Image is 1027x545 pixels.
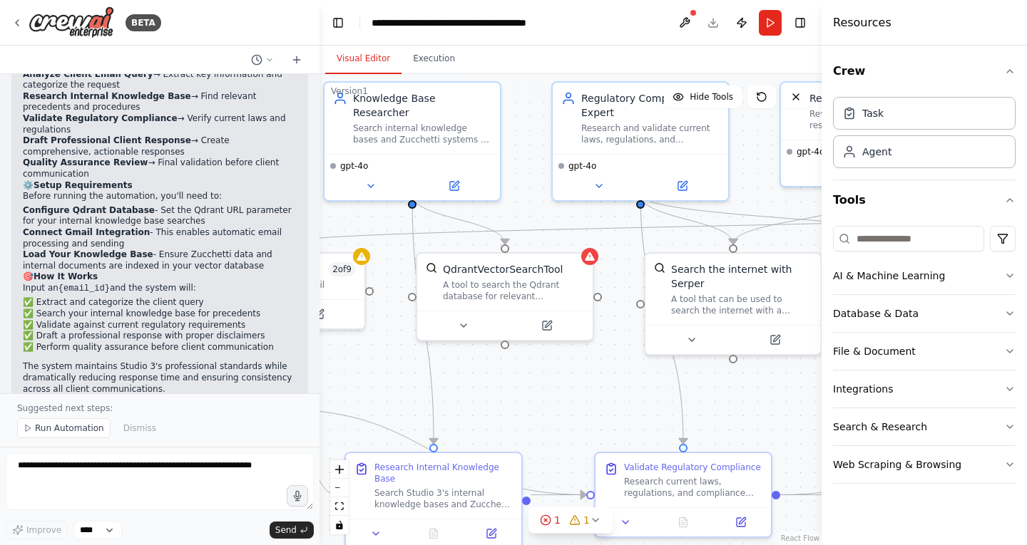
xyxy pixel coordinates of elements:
[581,123,720,145] div: Research and validate current laws, regulations, and compliance requirements related to {query_to...
[275,524,297,536] span: Send
[726,194,876,244] g: Edge from 701d57c3-5305-49c8-bf7e-b5a6b5243fe3 to 69f74db9-2327-49c9-8527-eb8a48ca15de
[23,342,297,353] li: ✅ Perform quality assurance before client communication
[531,488,836,502] g: Edge from 2d2bedd9-3c4c-44dc-b408-6e743b12ea81 to 6ae21f38-a748-49a8-a320-c14ba55cc21d
[331,85,368,97] div: Version 1
[270,521,314,539] button: Send
[188,252,366,330] div: Gmail2of9Integrate with your Gmail
[23,113,178,123] strong: Validate Regulatory Compliance
[328,13,348,33] button: Hide left sidebar
[353,91,491,120] div: Knowledge Base Researcher
[506,317,587,334] button: Open in side panel
[34,180,133,190] strong: Setup Requirements
[116,418,163,438] button: Dismiss
[551,81,730,202] div: Regulatory Compliance ExpertResearch and validate current laws, regulations, and compliance requi...
[126,14,161,31] div: BETA
[340,160,368,172] span: gpt-4o
[287,485,308,507] button: Click to speak your automation idea
[443,262,563,276] div: QdrantVectorSearchTool
[671,262,812,291] div: Search the internet with Serper
[833,51,1016,91] button: Crew
[833,220,1016,495] div: Tools
[330,460,349,534] div: React Flow controls
[581,91,720,120] div: Regulatory Compliance Expert
[790,13,810,33] button: Hide right sidebar
[568,160,596,172] span: gpt-4o
[323,81,501,202] div: Knowledge Base ResearcherSearch internal knowledge bases and Zucchetti systems to find relevant p...
[833,14,891,31] h4: Resources
[644,252,822,355] div: SerperDevToolSearch the internet with SerperA tool that can be used to search the internet with a...
[23,271,297,283] h2: 🎯
[23,191,297,202] p: Before running the automation, you'll need to:
[833,180,1016,220] button: Tools
[330,479,349,497] button: zoom out
[374,487,513,510] div: Search Studio 3's internal knowledge bases and Zucchetti systems for relevant information related...
[862,106,884,120] div: Task
[23,297,297,308] li: ✅ Extract and categorize the client query
[330,460,349,479] button: zoom in
[23,227,297,249] li: - This enables automatic email processing and sending
[405,194,441,444] g: Edge from 30cc3d0c-6daa-40da-805c-ca2d812db914 to 2d2bedd9-3c4c-44dc-b408-6e743b12ea81
[833,257,1016,294] button: AI & Machine Learning
[642,177,722,194] button: Open in side panel
[23,205,155,215] strong: Configure Qdrant Database
[328,262,356,276] span: Number of enabled actions
[833,91,1016,180] div: Crew
[34,271,98,281] strong: How It Works
[583,513,590,527] span: 1
[29,6,114,38] img: Logo
[654,262,665,274] img: SerperDevTool
[23,69,297,91] li: → Extract key information and categorize the request
[23,320,297,331] li: ✅ Validate against current regulatory requirements
[23,69,153,79] strong: Analyze Client Email Query
[23,205,297,227] li: - Set the Qdrant URL parameter for your internal knowledge base searches
[374,462,513,484] div: Research Internal Knowledge Base
[23,308,297,320] li: ✅ Search your internal knowledge base for precedents
[330,497,349,516] button: fit view
[23,113,297,135] li: → Verify current laws and regulations
[624,462,761,473] div: Validate Regulatory Compliance
[405,194,512,244] g: Edge from 30cc3d0c-6daa-40da-805c-ca2d812db914 to 24e03495-4a40-45ae-bd5d-c3ed6a0a68f2
[671,294,812,316] div: A tool that can be used to search the internet with a search_query. Supports different search typ...
[123,422,156,434] span: Dismiss
[780,81,958,187] div: Response Quality ValidatorReview and validate drafted responses for accuracy, completeness, and c...
[17,403,302,414] p: Suggested next steps:
[35,422,104,434] span: Run Automation
[716,514,765,531] button: Open in side panel
[528,507,613,534] button: 11
[372,16,532,30] nav: breadcrumb
[17,418,111,438] button: Run Automation
[594,452,772,538] div: Validate Regulatory ComplianceResearch current laws, regulations, and compliance requirements fro...
[58,284,110,294] code: {email_id}
[23,249,153,259] strong: Load Your Knowledge Base
[23,283,297,295] p: Input an and the system will:
[809,108,948,131] div: Review and validate drafted responses for accuracy, completeness, and compliance, cross-checking ...
[426,262,437,274] img: QdrantVectorSearchTool
[23,180,297,192] h2: ⚙️
[23,227,150,237] strong: Connect Gmail Integration
[735,331,815,348] button: Open in side panel
[416,252,594,341] div: QdrantVectorSearchToolQdrantVectorSearchToolA tool to search the Qdrant database for relevant inf...
[624,476,762,499] div: Research current laws, regulations, and compliance requirements from authoritative sources that a...
[833,295,1016,332] button: Database & Data
[353,123,491,145] div: Search internal knowledge bases and Zucchetti systems to find relevant precedents, procedures, an...
[653,514,714,531] button: No output available
[402,44,466,74] button: Execution
[23,361,297,395] p: The system maintains Studio 3's professional standards while dramatically reducing response time ...
[26,524,61,536] span: Improve
[797,146,824,157] span: gpt-4o
[690,91,733,103] span: Hide Tools
[833,333,1016,370] button: File & Document
[833,370,1016,408] button: Integrations
[833,446,1016,483] button: Web Scraping & Browsing
[781,534,819,542] a: React Flow attribution
[633,194,690,444] g: Edge from a0fec6de-15d8-4968-b353-102f01917577 to f7dce043-3799-4d05-bed6-fdc8504cceab
[664,85,742,108] button: Hide Tools
[414,177,494,194] button: Open in side panel
[6,521,68,539] button: Improve
[23,135,191,145] strong: Draft Professional Client Response
[23,331,297,342] li: ✅ Draft a professional response with proper disclaimers
[23,91,297,113] li: → Find relevant precedents and procedures
[466,525,516,542] button: Open in side panel
[23,249,297,271] li: - Ensure Zucchetti data and internal documents are indexed in your vector database
[443,279,584,302] div: A tool to search the Qdrant database for relevant information on internal documents.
